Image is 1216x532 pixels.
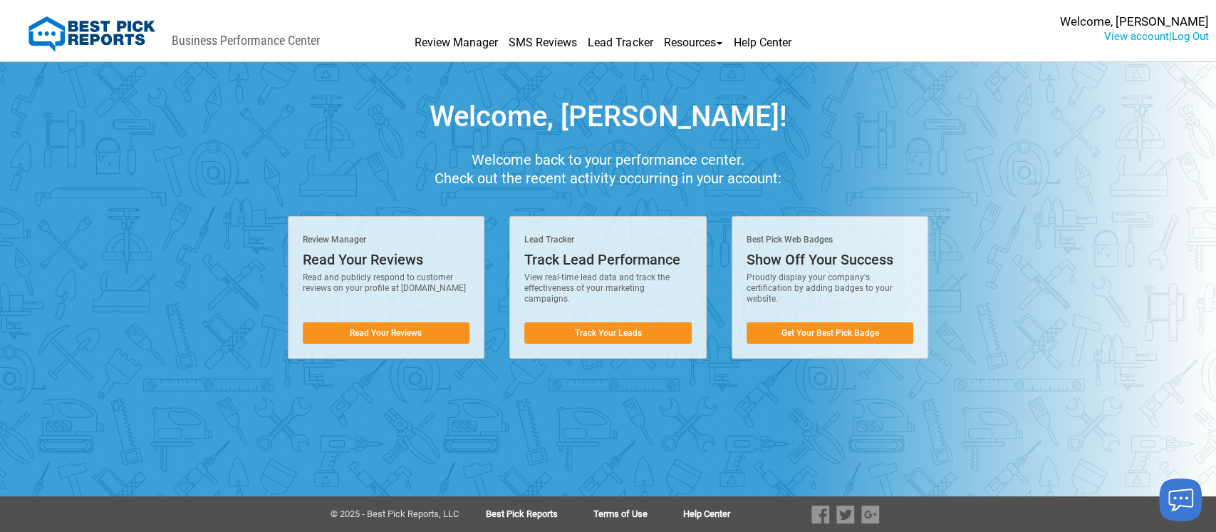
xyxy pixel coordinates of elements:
[593,509,683,519] a: Terms of Use
[524,272,692,305] p: View real-time lead data and track the effectiveness of your marketing campaigns.
[1172,30,1209,43] a: Log Out
[509,11,577,57] a: SMS Reviews
[524,232,692,247] div: Lead Tracker
[1060,29,1209,44] div: |
[303,232,470,247] div: Review Manager
[1159,479,1202,521] button: Launch chat
[747,252,914,267] div: Show Off Your Success
[331,509,469,519] div: © 2025 - Best Pick Reports, LLC
[663,11,722,57] a: Resources
[524,322,692,344] a: Track Your Leads
[486,509,593,519] a: Best Pick Reports
[747,272,914,305] p: Proudly display your company's certification by adding badges to your website.
[415,11,498,57] a: Review Manager
[303,322,470,344] a: Read Your Reviews
[747,232,914,247] div: Best Pick Web Badges
[733,11,791,57] a: Help Center
[747,322,914,344] a: Get Your Best Pick Badge
[303,252,470,267] div: Read Your Reviews
[303,272,470,294] p: Read and publicly respond to customer reviews on your profile at [DOMAIN_NAME]
[1104,30,1169,43] a: View account
[683,509,730,519] a: Help Center
[588,11,653,57] a: Lead Tracker
[1060,14,1209,29] div: Welcome, [PERSON_NAME]
[524,252,692,267] div: Track Lead Performance
[28,16,155,52] img: Best Pick Reports Logo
